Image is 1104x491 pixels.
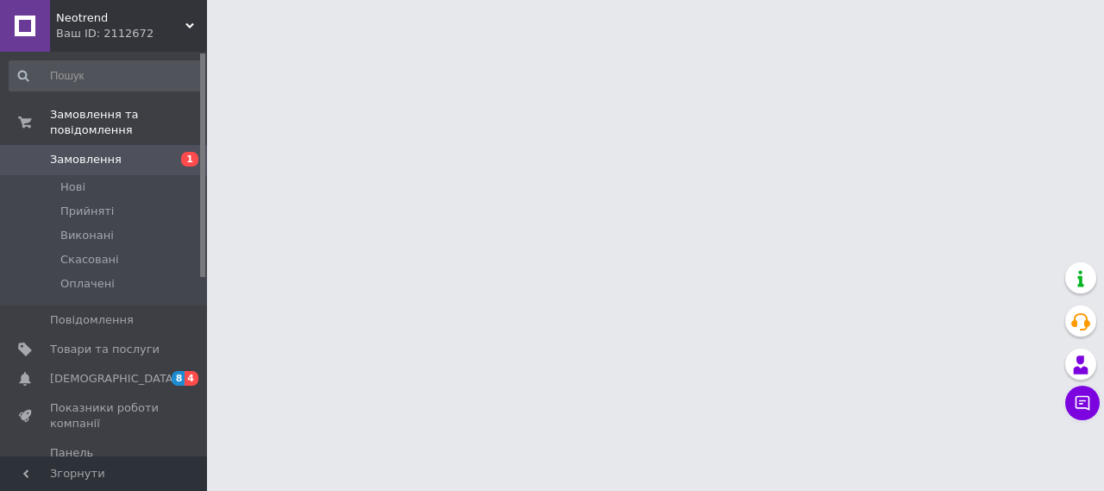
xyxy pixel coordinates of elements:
input: Пошук [9,60,204,91]
div: Ваш ID: 2112672 [56,26,207,41]
span: Виконані [60,228,114,243]
button: Чат з покупцем [1065,386,1100,420]
span: Neotrend [56,10,185,26]
span: Замовлення та повідомлення [50,107,207,138]
span: Скасовані [60,252,119,268]
span: 4 [185,371,198,386]
span: 1 [181,152,198,167]
span: 8 [172,371,185,386]
span: Прийняті [60,204,114,219]
span: Повідомлення [50,312,134,328]
span: Товари та послуги [50,342,160,357]
span: Оплачені [60,276,115,292]
span: Замовлення [50,152,122,167]
span: Показники роботи компанії [50,400,160,431]
span: Нові [60,179,85,195]
span: [DEMOGRAPHIC_DATA] [50,371,178,387]
span: Панель управління [50,445,160,476]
